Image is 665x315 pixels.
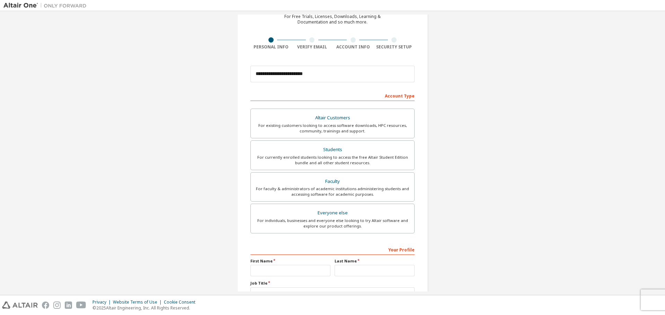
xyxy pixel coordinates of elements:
label: First Name [250,258,330,264]
img: linkedin.svg [65,302,72,309]
div: Account Info [332,44,374,50]
div: For faculty & administrators of academic institutions administering students and accessing softwa... [255,186,410,197]
label: Last Name [335,258,415,264]
img: youtube.svg [76,302,86,309]
div: Website Terms of Use [113,299,164,305]
div: For individuals, businesses and everyone else looking to try Altair software and explore our prod... [255,218,410,229]
div: Students [255,145,410,155]
div: Security Setup [374,44,415,50]
div: Altair Customers [255,113,410,123]
div: For existing customers looking to access software downloads, HPC resources, community, trainings ... [255,123,410,134]
div: Cookie Consent [164,299,199,305]
img: Altair One [3,2,90,9]
img: facebook.svg [42,302,49,309]
div: Your Profile [250,244,415,255]
img: instagram.svg [53,302,61,309]
label: Job Title [250,280,415,286]
div: Privacy [92,299,113,305]
p: © 2025 Altair Engineering, Inc. All Rights Reserved. [92,305,199,311]
div: Everyone else [255,208,410,218]
div: Personal Info [250,44,292,50]
div: Verify Email [292,44,333,50]
div: For currently enrolled students looking to access the free Altair Student Edition bundle and all ... [255,155,410,166]
div: Faculty [255,177,410,186]
div: Account Type [250,90,415,101]
div: For Free Trials, Licenses, Downloads, Learning & Documentation and so much more. [284,14,381,25]
img: altair_logo.svg [2,302,38,309]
